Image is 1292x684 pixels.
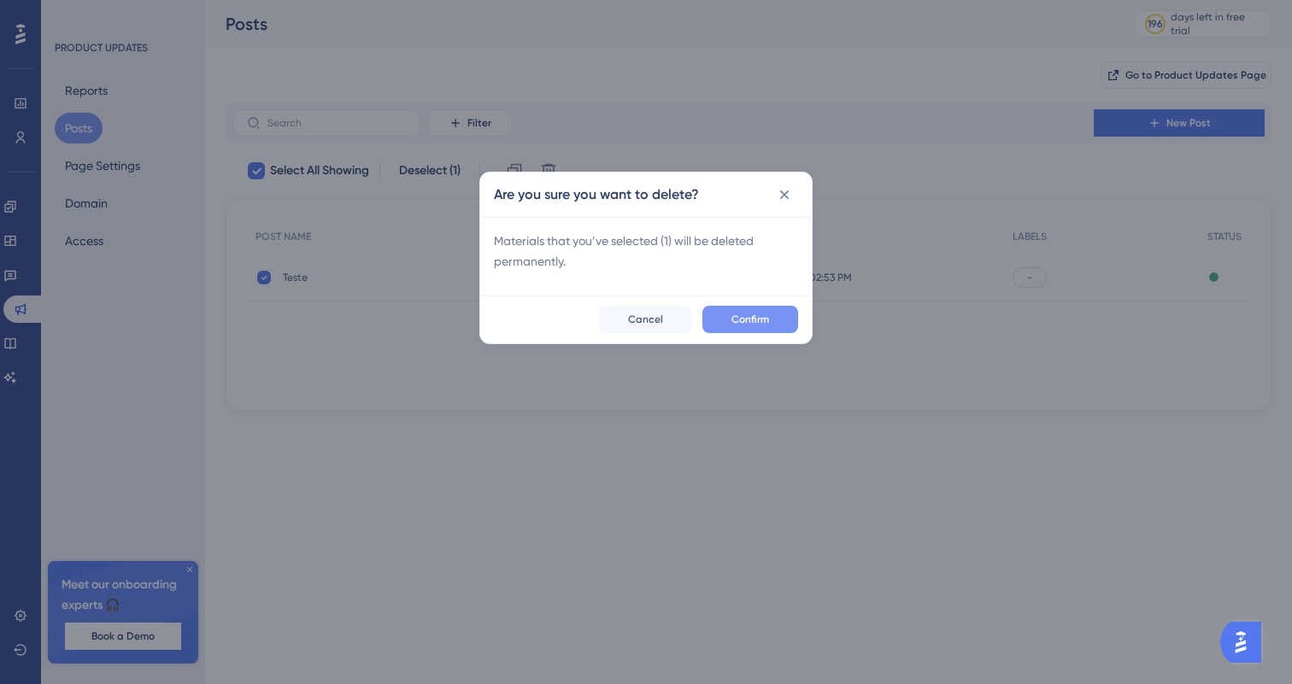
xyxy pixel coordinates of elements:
span: Confirm [731,313,769,326]
span: Cancel [628,313,663,326]
iframe: UserGuiding AI Assistant Launcher [1220,617,1271,668]
h2: Are you sure you want to delete? [494,184,699,205]
span: Materials that you’ve selected ( 1 ) will be deleted permanently. [494,231,798,272]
